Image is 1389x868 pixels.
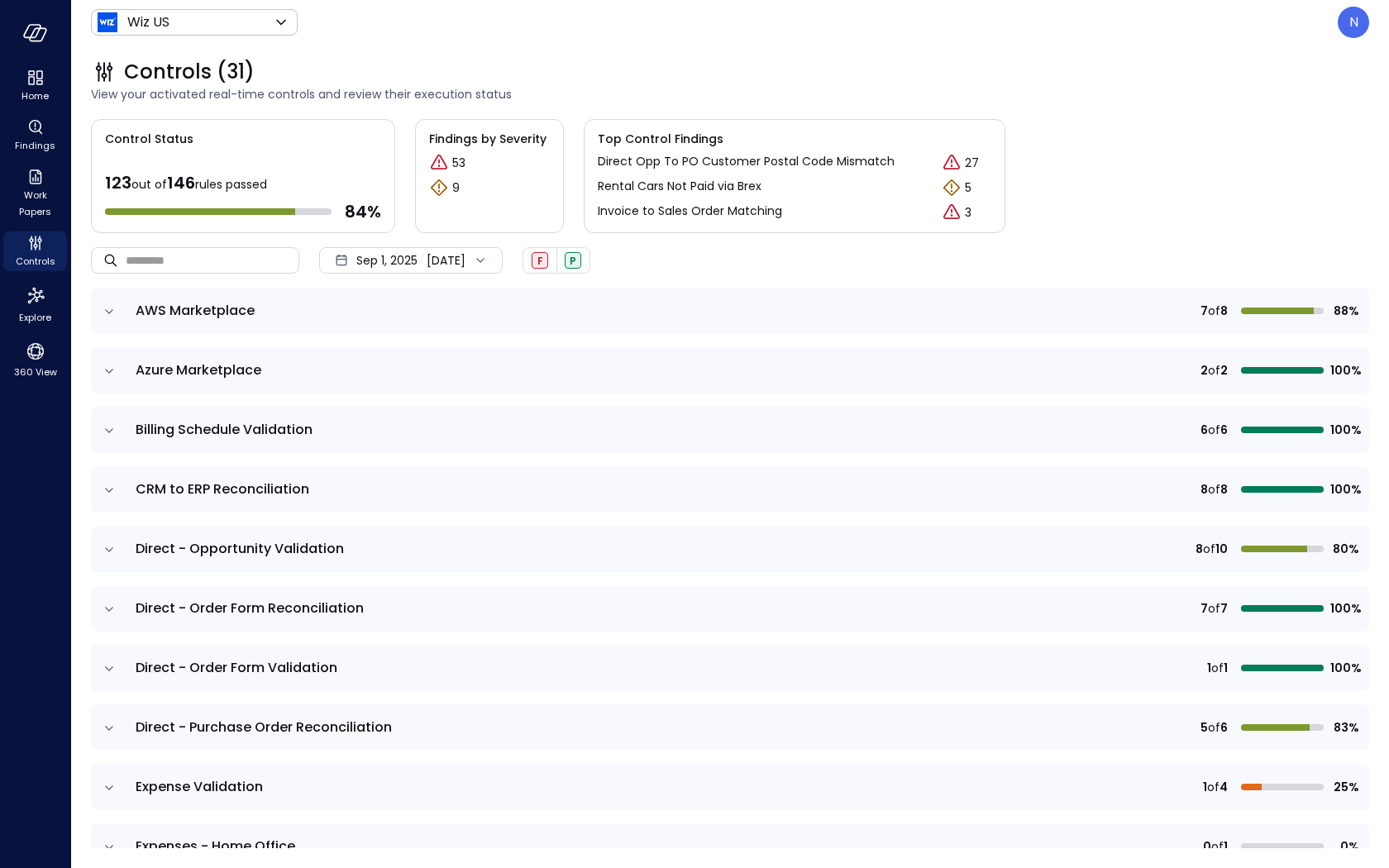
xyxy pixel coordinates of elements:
[1330,302,1359,320] span: 88%
[101,720,117,737] button: expand row
[1330,421,1359,439] span: 100%
[195,176,267,193] span: rules passed
[942,203,962,222] div: Critical
[101,422,117,439] button: expand row
[127,12,169,32] p: Wiz US
[356,251,418,269] span: Sep 1, 2025
[1330,837,1359,856] span: 0%
[1220,421,1228,439] span: 6
[101,839,117,856] button: expand row
[965,179,971,197] p: 5
[3,165,67,222] div: Work Papers
[429,130,550,148] span: Findings by Severity
[136,479,309,498] span: CRM to ERP Reconciliation
[1211,837,1224,856] span: of
[1200,421,1208,439] span: 6
[136,420,313,439] span: Billing Schedule Validation
[1203,778,1207,796] span: 1
[1196,540,1203,558] span: 8
[1224,837,1228,856] span: 1
[598,153,895,170] p: Direct Opp To PO Customer Postal Code Mismatch
[1200,718,1208,737] span: 5
[21,88,49,104] span: Home
[1330,480,1359,498] span: 100%
[167,171,195,194] span: 146
[965,204,971,222] p: 3
[101,601,117,618] button: expand row
[1330,599,1359,618] span: 100%
[101,482,117,498] button: expand row
[91,85,1369,103] span: View your activated real-time controls and review their execution status
[1207,778,1220,796] span: of
[1330,659,1359,677] span: 100%
[3,66,67,106] div: Home
[3,337,67,382] div: 360 View
[3,116,67,155] div: Findings
[136,777,263,796] span: Expense Validation
[598,203,782,220] p: Invoice to Sales Order Matching
[1200,599,1208,618] span: 7
[15,137,55,154] span: Findings
[101,541,117,558] button: expand row
[124,59,255,85] span: Controls (31)
[136,837,295,856] span: Expenses - Home Office
[598,203,782,222] a: Invoice to Sales Order Matching
[1220,480,1228,498] span: 8
[452,179,460,197] p: 9
[101,363,117,379] button: expand row
[1224,659,1228,677] span: 1
[1220,718,1228,737] span: 6
[1338,7,1369,38] div: Noy Vadai
[532,252,548,269] div: Failed
[98,12,117,32] img: Icon
[136,658,337,677] span: Direct - Order Form Validation
[1200,302,1208,320] span: 7
[101,661,117,677] button: expand row
[3,231,67,271] div: Controls
[136,301,255,320] span: AWS Marketplace
[452,155,465,172] p: 53
[92,120,193,148] span: Control Status
[1208,599,1220,618] span: of
[10,187,60,220] span: Work Papers
[136,539,344,558] span: Direct - Opportunity Validation
[14,364,57,380] span: 360 View
[1330,540,1359,558] span: 80%
[1208,480,1220,498] span: of
[598,153,895,173] a: Direct Opp To PO Customer Postal Code Mismatch
[1215,540,1228,558] span: 10
[1220,361,1228,379] span: 2
[1208,718,1220,737] span: of
[598,130,991,148] span: Top Control Findings
[942,153,962,173] div: Critical
[19,309,51,326] span: Explore
[1349,12,1358,32] p: N
[345,201,381,222] span: 84 %
[965,155,979,172] p: 27
[16,253,55,269] span: Controls
[942,178,962,198] div: Warning
[429,153,449,173] div: Critical
[136,718,392,737] span: Direct - Purchase Order Reconciliation
[1200,480,1208,498] span: 8
[1220,778,1228,796] span: 4
[1200,361,1208,379] span: 2
[136,599,364,618] span: Direct - Order Form Reconciliation
[1208,421,1220,439] span: of
[101,303,117,320] button: expand row
[1203,837,1211,856] span: 0
[1220,599,1228,618] span: 7
[537,254,543,268] span: F
[598,178,761,198] a: Rental Cars Not Paid via Brex
[1203,540,1215,558] span: of
[131,176,167,193] span: out of
[101,780,117,796] button: expand row
[136,360,261,379] span: Azure Marketplace
[1330,361,1359,379] span: 100%
[1208,302,1220,320] span: of
[1330,778,1359,796] span: 25%
[1330,718,1359,737] span: 83%
[1220,302,1228,320] span: 8
[1207,659,1211,677] span: 1
[1208,361,1220,379] span: of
